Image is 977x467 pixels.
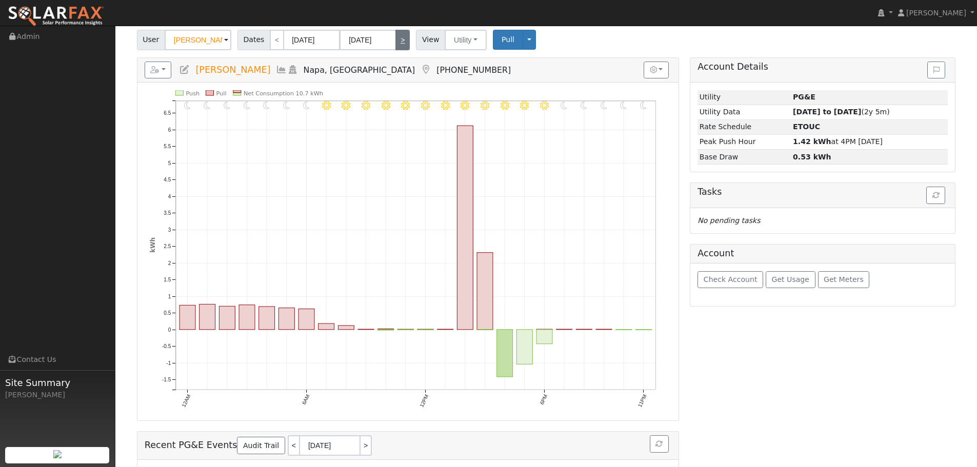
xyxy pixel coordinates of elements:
[906,9,966,17] span: [PERSON_NAME]
[322,101,331,110] i: 7AM - Clear
[497,330,513,377] rect: onclick=""
[926,187,945,204] button: Refresh
[224,101,231,110] i: 2AM - Clear
[168,260,171,266] text: 2
[270,30,284,50] a: <
[5,376,110,390] span: Site Summary
[137,30,165,50] span: User
[697,119,791,134] td: Rate Schedule
[437,329,453,330] rect: onclick=""
[244,101,251,110] i: 3AM - Clear
[358,329,374,330] rect: onclick=""
[398,329,414,330] rect: onclick=""
[502,35,514,44] span: Pull
[166,360,171,366] text: -1
[697,271,763,289] button: Check Account
[621,101,628,110] i: 10PM - MostlyClear
[181,394,191,408] text: 12AM
[288,435,299,456] a: <
[164,277,171,282] text: 1.5
[927,62,945,79] button: Issue History
[382,101,390,110] i: 10AM - Clear
[361,435,372,456] a: >
[204,101,211,110] i: 1AM - Clear
[436,65,511,75] span: [PHONE_NUMBER]
[818,271,870,289] button: Get Meters
[501,101,509,110] i: 4PM - Clear
[298,309,314,330] rect: onclick=""
[162,343,171,349] text: -0.5
[697,105,791,119] td: Utility Data
[537,330,553,344] rect: onclick=""
[766,271,815,289] button: Get Usage
[180,305,195,329] rect: onclick=""
[186,90,200,97] text: Push
[793,93,815,101] strong: ID: 16764772, authorized: 05/19/25
[164,177,171,182] text: 4.5
[540,101,549,110] i: 6PM - MostlyClear
[162,377,171,382] text: -1.5
[164,243,171,249] text: 2.5
[791,134,948,149] td: at 4PM [DATE]
[219,306,235,330] rect: onclick=""
[417,329,433,330] rect: onclick=""
[537,329,553,330] rect: onclick=""
[237,30,270,50] span: Dates
[793,123,820,131] strong: Q
[561,101,568,110] i: 7PM - Clear
[303,101,310,110] i: 6AM - Clear
[283,101,290,110] i: 5AM - Clear
[419,394,430,408] text: 12PM
[493,30,523,50] button: Pull
[165,30,231,50] input: Select a User
[401,101,410,110] i: 11AM - Clear
[338,326,354,330] rect: onclick=""
[477,253,493,330] rect: onclick=""
[168,160,171,166] text: 5
[556,329,572,330] rect: onclick=""
[650,435,669,453] button: Refresh
[263,101,270,110] i: 4AM - Clear
[704,275,757,283] span: Check Account
[244,90,323,97] text: Net Consumption 10.7 kWh
[168,127,171,132] text: 6
[596,329,612,330] rect: onclick=""
[824,275,864,283] span: Get Meters
[237,437,285,454] a: Audit Trail
[287,65,298,75] a: Login As (last Never)
[301,394,311,405] text: 6AM
[184,101,191,110] i: 12AM - Clear
[793,137,831,146] strong: 1.42 kWh
[168,327,171,333] text: 0
[259,307,275,330] rect: onclick=""
[581,101,588,110] i: 8PM - MostlyClear
[168,227,171,232] text: 3
[53,450,62,458] img: retrieve
[697,187,948,197] h5: Tasks
[641,101,648,110] i: 11PM - MostlyClear
[441,101,450,110] i: 1PM - Clear
[445,30,487,50] button: Utility
[697,62,948,72] h5: Account Details
[8,6,104,27] img: SolarFax
[517,330,533,364] rect: onclick=""
[200,304,215,329] rect: onclick=""
[416,30,445,50] span: View
[168,294,171,299] text: 1
[5,390,110,400] div: [PERSON_NAME]
[318,323,334,330] rect: onclick=""
[697,90,791,105] td: Utility
[179,65,190,75] a: Edit User (30456)
[576,329,592,330] rect: onclick=""
[481,101,489,110] i: 3PM - Clear
[378,329,394,330] rect: onclick=""
[278,308,294,330] rect: onclick=""
[145,435,671,456] h5: Recent PG&E Events
[697,248,734,258] h5: Account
